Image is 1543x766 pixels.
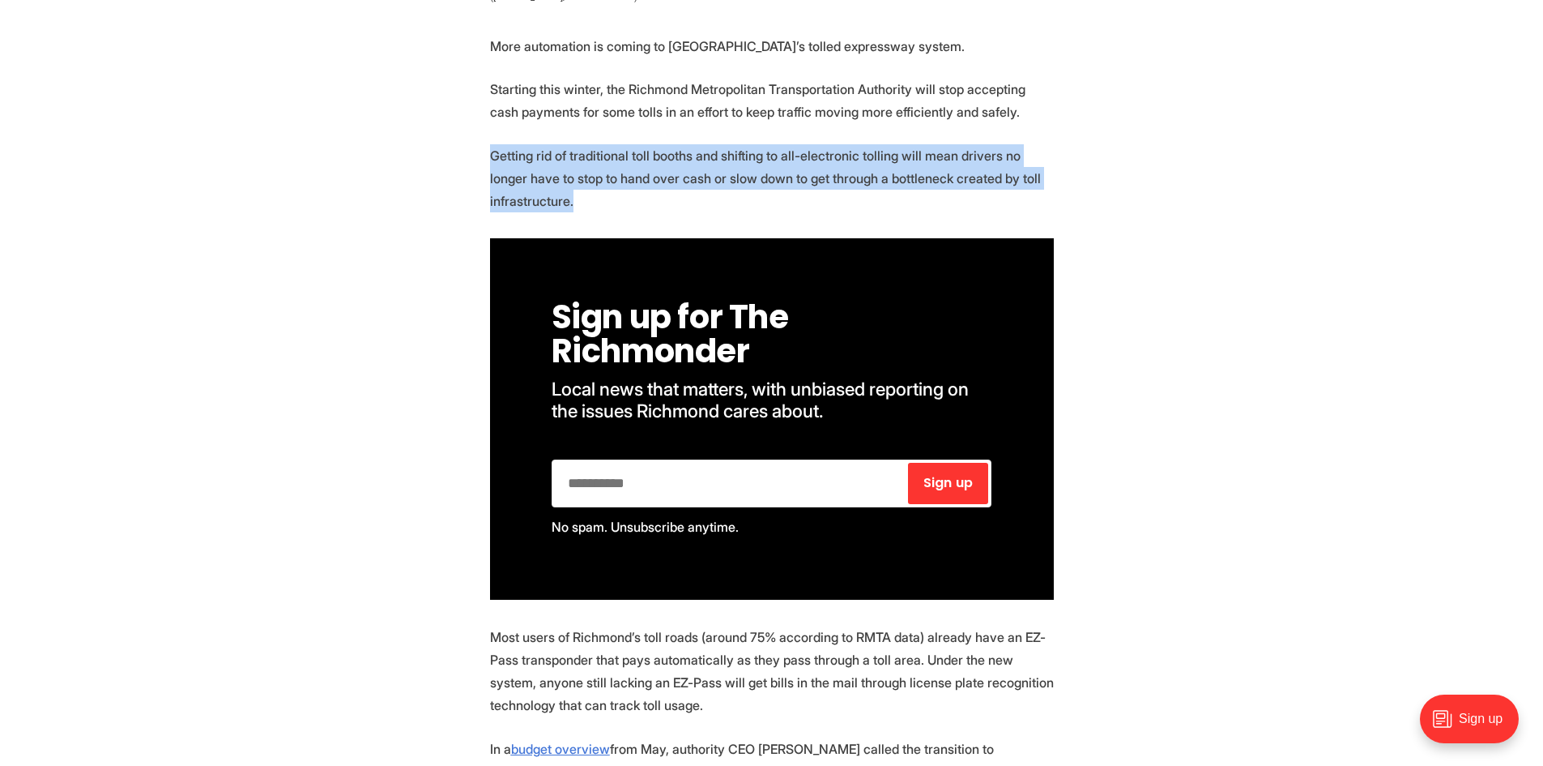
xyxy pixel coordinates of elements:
[490,35,1054,58] p: More automation is coming to [GEOGRAPHIC_DATA]’s tolled expressway system.
[1406,687,1543,766] iframe: portal-trigger
[511,741,610,757] a: budget overview
[552,519,739,535] span: No spam. Unsubscribe anytime.
[490,626,1054,717] p: Most users of Richmond’s toll roads (around 75% according to RMTA data) already have an EZ-Pass t...
[490,144,1054,212] p: Getting rid of traditional toll booths and shifting to all-electronic tolling will mean drivers n...
[908,463,989,504] button: Sign up
[923,477,973,490] span: Sign up
[552,294,795,374] span: Sign up for The Richmonder
[490,78,1054,123] p: Starting this winter, the Richmond Metropolitan Transportation Authority will stop accepting cash...
[552,378,973,422] span: Local news that matters, with unbiased reporting on the issues Richmond cares about.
